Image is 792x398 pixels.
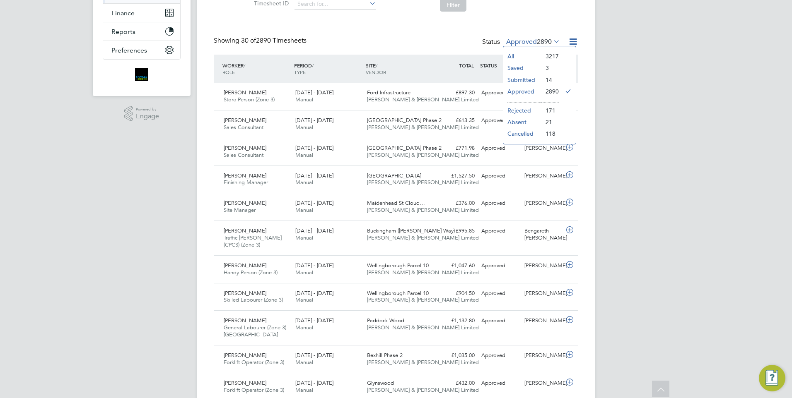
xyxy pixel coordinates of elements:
span: [PERSON_NAME] [224,227,266,234]
li: Rejected [503,105,541,116]
span: [PERSON_NAME] [224,89,266,96]
div: £1,035.00 [435,349,478,362]
span: Manual [295,179,313,186]
span: [DATE] - [DATE] [295,352,333,359]
span: Wellingborough Parcel 10 [367,262,429,269]
div: [PERSON_NAME] [521,376,564,390]
span: [PERSON_NAME] & [PERSON_NAME] Limited [367,96,479,103]
li: Approved [503,86,541,97]
span: / [312,62,314,69]
span: Sales Consultant [224,151,263,158]
span: [DATE] - [DATE] [295,172,333,179]
span: Ford Infrastructure [367,89,410,96]
span: [PERSON_NAME] & [PERSON_NAME] Limited [367,324,479,331]
div: Approved [478,287,521,300]
li: Saved [503,62,541,74]
span: [PERSON_NAME] & [PERSON_NAME] Limited [367,359,479,366]
span: [GEOGRAPHIC_DATA] Phase 2 [367,144,442,151]
span: [PERSON_NAME] [224,262,266,269]
div: £995.85 [435,224,478,238]
span: [PERSON_NAME] & [PERSON_NAME] Limited [367,206,479,213]
span: / [244,62,245,69]
span: General Labourer (Zone 3) [GEOGRAPHIC_DATA] [224,324,286,338]
div: Approved [478,86,521,100]
div: SITE [364,58,435,79]
span: / [376,62,377,69]
span: TYPE [294,69,306,75]
div: Approved [478,169,521,183]
div: Approved [478,349,521,362]
span: Manual [295,206,313,213]
div: [PERSON_NAME] [521,169,564,183]
label: Approved [506,38,560,46]
span: [DATE] - [DATE] [295,262,333,269]
div: [PERSON_NAME] [521,349,564,362]
div: Approved [478,376,521,390]
span: [PERSON_NAME] [224,144,266,151]
div: Approved [478,314,521,328]
div: [PERSON_NAME] [521,197,564,210]
div: [PERSON_NAME] [521,314,564,328]
span: Manual [295,359,313,366]
span: Traffic [PERSON_NAME] (CPCS) (Zone 3) [224,234,282,248]
li: 118 [541,128,559,139]
span: 2890 Timesheets [241,36,307,45]
div: £897.30 [435,86,478,100]
span: [DATE] - [DATE] [295,117,333,124]
span: Paddock Wood [367,317,404,324]
div: £613.35 [435,114,478,127]
span: Store Person (Zone 3) [224,96,275,103]
div: PERIOD [292,58,364,79]
span: Manual [295,324,313,331]
span: Manual [295,96,313,103]
span: [PERSON_NAME] & [PERSON_NAME] Limited [367,179,479,186]
li: 3 [541,62,559,74]
a: Go to home page [103,68,181,81]
span: [PERSON_NAME] & [PERSON_NAME] Limited [367,386,479,393]
span: Finishing Manager [224,179,268,186]
div: £376.00 [435,197,478,210]
span: Sales Consultant [224,124,263,131]
span: [PERSON_NAME] [224,379,266,386]
span: Manual [295,386,313,393]
span: Manual [295,234,313,241]
span: Manual [295,124,313,131]
li: 14 [541,74,559,86]
img: bromak-logo-retina.png [135,68,148,81]
div: Approved [478,114,521,127]
li: Cancelled [503,128,541,139]
div: £432.00 [435,376,478,390]
span: 30 of [241,36,256,45]
div: £1,132.80 [435,314,478,328]
span: Buckingham ([PERSON_NAME] Way) [367,227,455,234]
span: [PERSON_NAME] & [PERSON_NAME] Limited [367,296,479,303]
span: [PERSON_NAME] & [PERSON_NAME] Limited [367,234,479,241]
div: Bengareth [PERSON_NAME] [521,224,564,245]
span: Forklift Operator (Zone 3) [224,359,284,366]
div: Approved [478,141,521,155]
div: £904.50 [435,287,478,300]
span: [DATE] - [DATE] [295,290,333,297]
button: Reports [103,22,180,41]
span: ROLE [222,69,235,75]
div: STATUS [478,58,521,73]
span: Skilled Labourer (Zone 3) [224,296,283,303]
button: Engage Resource Center [759,365,785,391]
span: Finance [111,9,135,17]
button: Preferences [103,41,180,59]
li: Absent [503,116,541,128]
span: [PERSON_NAME] [224,317,266,324]
span: [DATE] - [DATE] [295,199,333,206]
div: Approved [478,259,521,273]
span: [PERSON_NAME] [224,172,266,179]
span: TOTAL [459,62,474,69]
span: Wellingborough Parcel 10 [367,290,429,297]
span: Bexhill Phase 2 [367,352,403,359]
span: [GEOGRAPHIC_DATA] Phase 2 [367,117,442,124]
span: [PERSON_NAME] [224,290,266,297]
div: [PERSON_NAME] [521,259,564,273]
div: Approved [478,197,521,210]
span: Manual [295,269,313,276]
span: [PERSON_NAME] [224,352,266,359]
span: [DATE] - [DATE] [295,317,333,324]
